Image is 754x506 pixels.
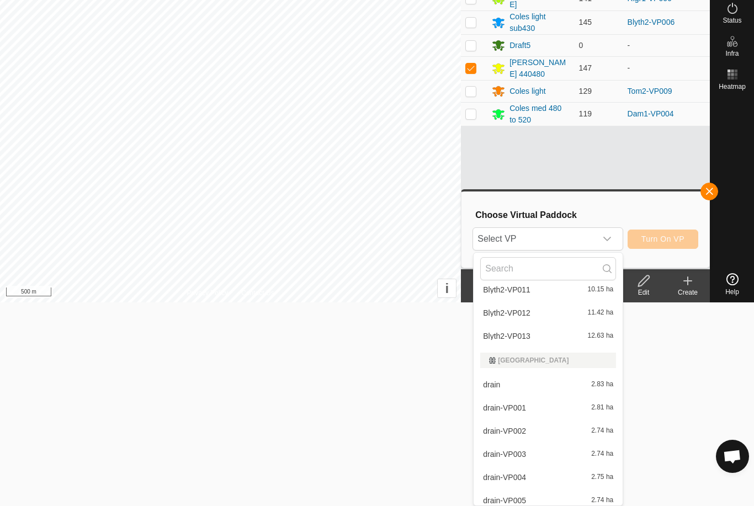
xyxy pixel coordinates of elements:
span: 12.63 ha [588,332,614,340]
li: drain-VP001 [474,397,623,419]
h3: Choose Virtual Paddock [475,210,698,220]
span: drain-VP005 [483,497,526,504]
span: 0 [579,41,583,50]
span: 2.74 ha [591,450,613,458]
span: Blyth2-VP013 [483,332,530,340]
li: drain-VP003 [474,443,623,465]
a: Tom2-VP009 [628,87,672,95]
span: Select VP [473,228,596,250]
div: Edit [622,287,666,297]
li: drain-VP004 [474,466,623,488]
span: 145 [579,18,592,26]
li: Blyth2-VP013 [474,325,623,347]
span: 11.42 ha [588,309,614,317]
span: drain-VP003 [483,450,526,458]
li: drain-VP002 [474,420,623,442]
span: 119 [579,109,592,118]
button: i [438,279,456,297]
span: 2.81 ha [591,404,613,412]
button: Turn On VP [628,230,698,249]
div: dropdown trigger [596,228,618,250]
span: Turn On VP [641,235,684,243]
li: Blyth2-VP011 [474,279,623,301]
a: Help [710,269,754,300]
span: drain-VP001 [483,404,526,412]
span: 2.75 ha [591,473,613,481]
li: drain [474,374,623,396]
span: 2.74 ha [591,427,613,435]
td: - [623,34,710,56]
span: Heatmap [719,83,746,90]
span: drain [483,381,500,388]
input: Search [480,257,616,280]
span: 2.74 ha [591,497,613,504]
div: Open chat [716,440,749,473]
div: Coles med 480 to 520 [509,103,570,126]
span: drain-VP002 [483,427,526,435]
span: Blyth2-VP011 [483,286,530,294]
div: [GEOGRAPHIC_DATA] [489,357,607,364]
a: Blyth2-VP006 [628,18,675,26]
span: drain-VP004 [483,473,526,481]
div: Coles light [509,86,545,97]
span: Blyth2-VP012 [483,309,530,317]
div: Coles light sub430 [509,11,570,34]
div: Draft5 [509,40,530,51]
span: 2.83 ha [591,381,613,388]
span: Infra [725,50,739,57]
span: 129 [579,87,592,95]
span: Help [725,289,739,295]
div: [PERSON_NAME] 440480 [509,57,570,80]
a: Contact Us [241,288,274,298]
span: Status [723,17,741,24]
span: i [445,281,449,296]
div: Create [666,287,710,297]
li: Blyth2-VP012 [474,302,623,324]
a: Privacy Policy [187,288,229,298]
td: - [623,56,710,80]
span: 147 [579,63,592,72]
a: Dam1-VP004 [628,109,674,118]
span: 10.15 ha [588,286,614,294]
